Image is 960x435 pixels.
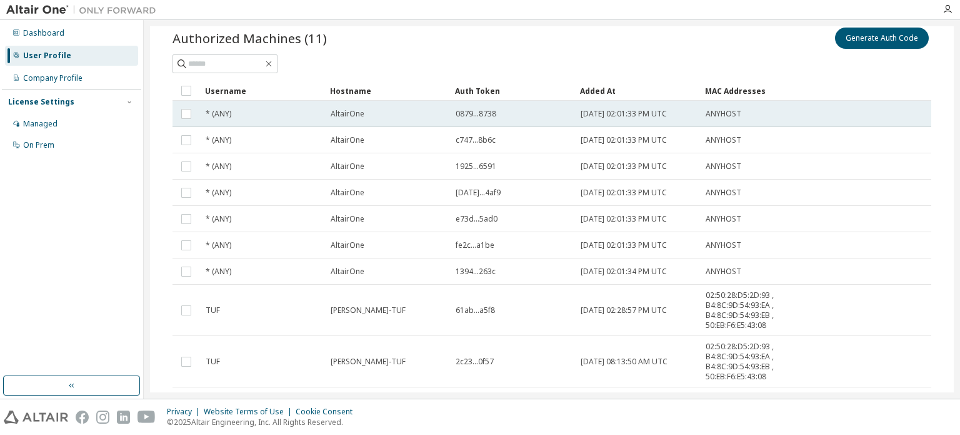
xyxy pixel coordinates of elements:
img: facebook.svg [76,411,89,424]
div: Company Profile [23,73,82,83]
span: e73d...5ad0 [456,214,497,224]
div: Managed [23,119,57,129]
span: * (ANY) [206,214,231,224]
span: [DATE] 02:28:57 PM UTC [581,305,667,315]
span: c747...8b6c [456,135,496,145]
span: AltairOne [331,135,364,145]
span: * (ANY) [206,109,231,119]
img: linkedin.svg [117,411,130,424]
span: [DATE] 02:01:34 PM UTC [581,267,667,277]
div: Cookie Consent [296,407,360,417]
div: Auth Token [455,81,570,101]
span: Authorized Machines (11) [172,29,327,47]
div: Dashboard [23,28,64,38]
span: 1925...6591 [456,161,496,171]
span: AltairOne [331,267,364,277]
div: On Prem [23,140,54,150]
span: [DATE] 08:13:50 AM UTC [581,357,667,367]
span: ANYHOST [706,240,741,250]
span: AltairOne [331,161,364,171]
div: Username [205,81,320,101]
span: [DATE] 02:01:33 PM UTC [581,188,667,198]
span: TUF [206,357,220,367]
span: 02:50:28:D5:2D:93 , B4:8C:9D:54:93:EA , B4:8C:9D:54:93:EB , 50:EB:F6:E5:43:08 [706,342,793,382]
div: Privacy [167,407,204,417]
span: * (ANY) [206,135,231,145]
span: [PERSON_NAME]-TUF [331,357,406,367]
span: TUF [206,305,220,315]
span: AltairOne [331,240,364,250]
span: [PERSON_NAME]-TUF [331,305,406,315]
span: AltairOne [331,188,364,198]
img: altair_logo.svg [4,411,68,424]
div: MAC Addresses [705,81,794,101]
img: Altair One [6,4,162,16]
img: youtube.svg [137,411,156,424]
span: ANYHOST [706,109,741,119]
span: 1394...263c [456,267,496,277]
span: 61ab...a5f8 [456,305,495,315]
span: [DATE] 02:01:33 PM UTC [581,214,667,224]
span: [DATE] 02:01:33 PM UTC [581,161,667,171]
span: * (ANY) [206,240,231,250]
div: Added At [580,81,695,101]
div: License Settings [8,97,74,107]
span: fe2c...a1be [456,240,494,250]
span: [DATE] 02:01:33 PM UTC [581,240,667,250]
span: 2c23...0f57 [456,357,494,367]
span: * (ANY) [206,267,231,277]
span: ANYHOST [706,214,741,224]
span: ANYHOST [706,267,741,277]
span: 02:50:28:D5:2D:93 , B4:8C:9D:54:93:EA , B4:8C:9D:54:93:EB , 50:EB:F6:E5:43:08 [706,290,793,330]
span: ANYHOST [706,135,741,145]
span: [DATE] 02:01:33 PM UTC [581,109,667,119]
p: © 2025 Altair Engineering, Inc. All Rights Reserved. [167,417,360,427]
span: AltairOne [331,214,364,224]
span: * (ANY) [206,161,231,171]
span: [DATE]...4af9 [456,188,501,198]
img: instagram.svg [96,411,109,424]
div: User Profile [23,51,71,61]
span: ANYHOST [706,188,741,198]
span: AltairOne [331,109,364,119]
span: [DATE] 02:01:33 PM UTC [581,135,667,145]
div: Hostname [330,81,445,101]
button: Generate Auth Code [835,28,929,49]
span: * (ANY) [206,188,231,198]
span: 0879...8738 [456,109,496,119]
span: ANYHOST [706,161,741,171]
div: Website Terms of Use [204,407,296,417]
